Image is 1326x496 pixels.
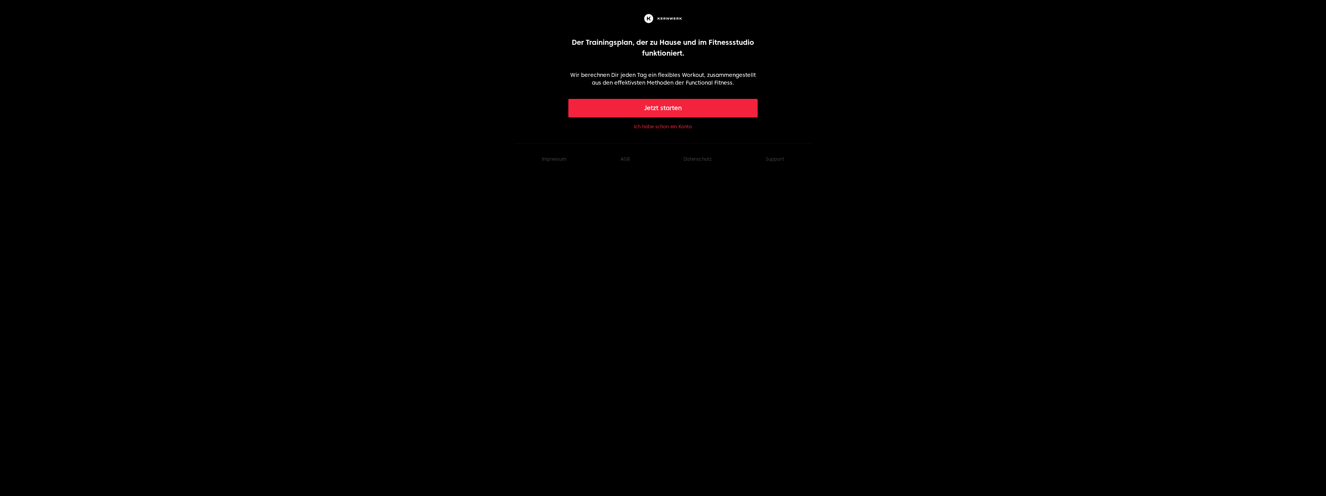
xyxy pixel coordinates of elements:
[620,156,630,162] a: AGB
[542,156,566,162] a: Impressum
[634,124,692,130] button: Ich habe schon ein Konto
[568,71,758,87] p: Wir berechnen Dir jeden Tag ein flexibles Workout, zusammengestellt aus den effektivsten Methoden...
[643,12,683,25] img: Kernwerk®
[568,37,758,59] p: Der Trainingsplan, der zu Hause und im Fitnessstudio funktioniert.
[683,156,712,162] a: Datenschutz
[766,156,784,162] button: Support
[568,99,758,117] button: Jetzt starten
